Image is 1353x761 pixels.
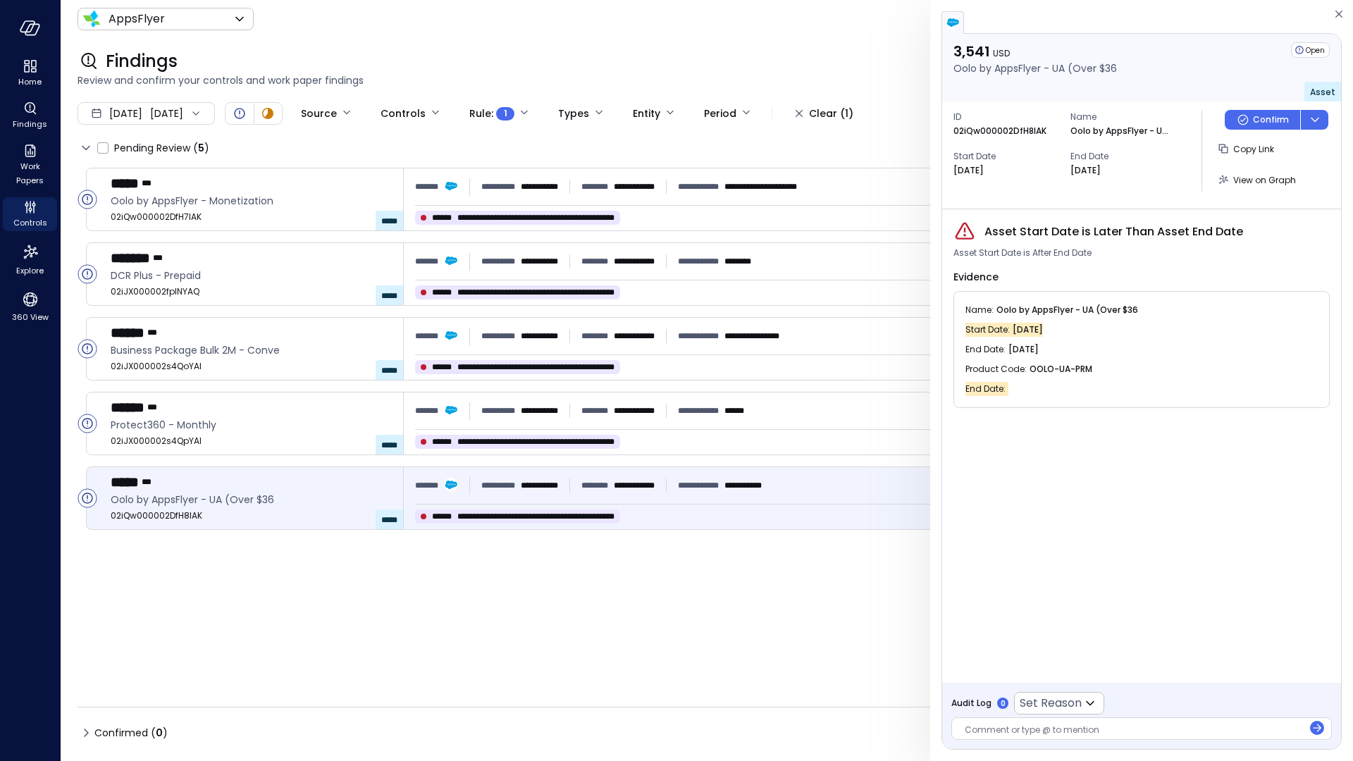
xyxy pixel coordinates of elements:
[78,488,97,508] div: Open
[1013,323,1043,337] span: [DATE]
[704,101,736,125] div: Period
[993,47,1010,59] span: USD
[198,141,204,155] span: 5
[1225,110,1328,130] div: Button group with a nested menu
[965,342,1008,357] span: End Date :
[381,101,426,125] div: Controls
[13,117,47,131] span: Findings
[953,124,1046,138] p: 02iQw000002DfH8IAK
[1253,113,1289,127] p: Confirm
[809,105,853,123] div: Clear (1)
[953,163,984,178] p: [DATE]
[13,216,47,230] span: Controls
[8,159,51,187] span: Work Papers
[111,509,392,523] span: 02iQw000002DfH8IAK
[633,101,660,125] div: Entity
[1001,698,1006,709] p: 0
[78,339,97,359] div: Open
[1020,695,1082,712] p: Set Reason
[83,11,100,27] img: Icon
[109,11,165,27] p: AppsFlyer
[78,190,97,209] div: Open
[231,105,248,122] div: Open
[953,149,1059,163] span: Start Date
[259,105,276,122] div: In Progress
[946,16,960,30] img: salesforce
[1233,174,1296,186] span: View on Graph
[111,342,392,358] span: Business Package Bulk 2M - Conve
[469,101,514,125] div: Rule :
[111,268,392,283] span: DCR Plus - Prepaid
[12,310,49,324] span: 360 View
[301,101,337,125] div: Source
[965,382,1008,396] span: End Date :
[951,696,991,710] span: Audit Log
[156,726,163,740] span: 0
[111,193,392,209] span: Oolo by AppsFlyer - Monetization
[111,417,392,433] span: Protect360 - Monthly
[94,722,168,744] span: Confirmed
[78,264,97,284] div: Open
[953,270,999,284] span: Evidence
[109,106,142,121] span: [DATE]
[1225,110,1300,130] button: Confirm
[78,414,97,433] div: Open
[3,197,57,231] div: Controls
[504,106,507,120] span: 1
[965,323,1013,337] span: Start Date :
[1070,163,1101,178] p: [DATE]
[953,246,1092,260] span: Asset Start Date is After End Date
[111,285,392,299] span: 02iJX000002fplNYAQ
[1070,110,1176,124] span: Name
[965,362,1030,376] span: Product Code :
[3,99,57,132] div: Findings
[106,50,178,73] span: Findings
[1300,110,1328,130] button: dropdown-icon-button
[965,303,996,317] span: Name :
[111,359,392,373] span: 02iJX000002s4QoYAI
[1070,149,1176,163] span: End Date
[784,101,865,125] button: Clear (1)
[1030,362,1092,376] span: OOLO-UA-PRM
[114,137,209,159] span: Pending Review
[1213,137,1280,161] button: Copy Link
[984,223,1243,240] span: Asset Start Date is Later Than Asset End Date
[953,110,1059,124] span: ID
[1233,143,1274,155] span: Copy Link
[1291,42,1330,58] div: Open
[558,101,589,125] div: Types
[111,434,392,448] span: 02iJX000002s4QpYAI
[1070,124,1169,138] p: Oolo by AppsFlyer - UA (Over $36
[18,75,42,89] span: Home
[1310,86,1335,98] span: Asset
[3,141,57,189] div: Work Papers
[3,240,57,279] div: Explore
[3,287,57,326] div: 360 View
[1213,168,1302,192] button: View on Graph
[16,264,44,278] span: Explore
[78,73,1336,88] span: Review and confirm your controls and work paper findings
[111,492,392,507] span: Oolo by AppsFlyer - UA (Over $36
[996,303,1138,317] span: Oolo by AppsFlyer - UA (Over $36
[151,725,168,741] div: ( )
[111,210,392,224] span: 02iQw000002DfH7IAK
[953,42,1117,61] p: 3,541
[3,56,57,90] div: Home
[1008,342,1039,357] span: [DATE]
[193,140,209,156] div: ( )
[953,61,1117,76] p: Oolo by AppsFlyer - UA (Over $36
